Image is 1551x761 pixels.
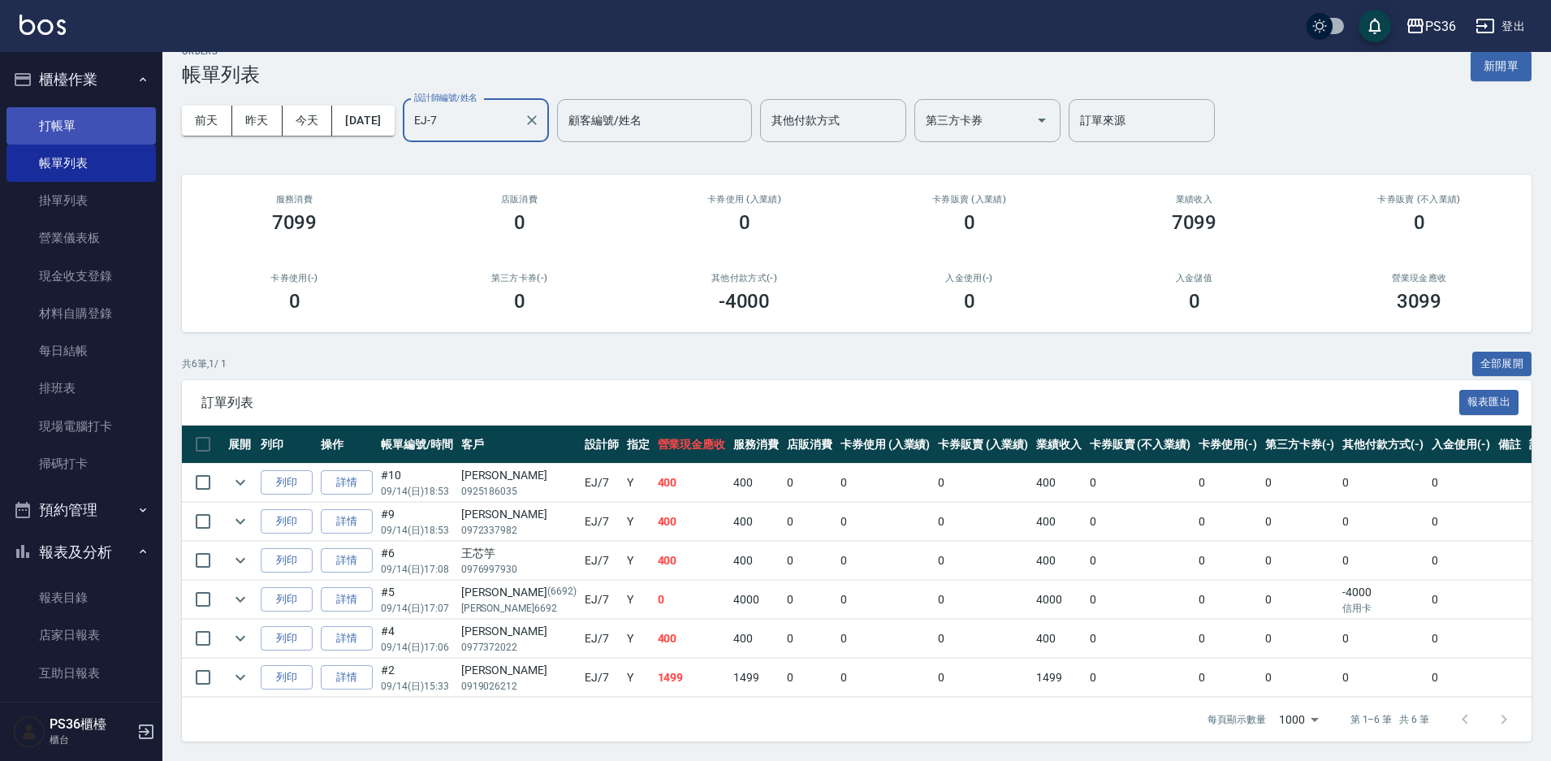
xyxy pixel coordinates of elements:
[232,106,283,136] button: 昨天
[581,620,623,658] td: EJ /7
[1338,659,1428,697] td: 0
[623,464,654,502] td: Y
[457,426,581,464] th: 客戶
[783,426,836,464] th: 店販消費
[1350,712,1429,727] p: 第 1–6 筆 共 6 筆
[654,581,730,619] td: 0
[654,659,730,697] td: 1499
[1195,620,1261,658] td: 0
[461,623,577,640] div: [PERSON_NAME]
[521,109,543,132] button: Clear
[719,290,771,313] h3: -4000
[228,665,253,690] button: expand row
[1195,542,1261,580] td: 0
[6,332,156,370] a: 每日結帳
[228,626,253,651] button: expand row
[6,145,156,182] a: 帳單列表
[1029,107,1055,133] button: Open
[934,503,1032,541] td: 0
[1086,659,1195,697] td: 0
[581,464,623,502] td: EJ /7
[1101,273,1287,283] h2: 入金儲值
[1032,426,1086,464] th: 業績收入
[1425,16,1456,37] div: PS36
[654,426,730,464] th: 營業現金應收
[228,509,253,534] button: expand row
[934,426,1032,464] th: 卡券販賣 (入業績)
[377,542,457,580] td: #6
[6,219,156,257] a: 營業儀表板
[261,587,313,612] button: 列印
[836,464,935,502] td: 0
[257,426,317,464] th: 列印
[876,273,1062,283] h2: 入金使用(-)
[182,106,232,136] button: 前天
[581,659,623,697] td: EJ /7
[1471,51,1532,81] button: 新開單
[729,542,783,580] td: 400
[1208,712,1266,727] p: 每頁顯示數量
[272,211,318,234] h3: 7099
[547,584,577,601] p: (6692)
[1086,620,1195,658] td: 0
[1172,211,1217,234] h3: 7099
[461,662,577,679] div: [PERSON_NAME]
[623,620,654,658] td: Y
[1428,542,1494,580] td: 0
[289,290,300,313] h3: 0
[377,503,457,541] td: #9
[6,489,156,531] button: 預約管理
[651,194,837,205] h2: 卡券使用 (入業績)
[1459,390,1519,415] button: 報表匯出
[6,107,156,145] a: 打帳單
[381,484,453,499] p: 09/14 (日) 18:53
[6,579,156,616] a: 報表目錄
[381,523,453,538] p: 09/14 (日) 18:53
[1338,581,1428,619] td: -4000
[1261,464,1339,502] td: 0
[1397,290,1442,313] h3: 3099
[934,581,1032,619] td: 0
[623,581,654,619] td: Y
[426,194,612,205] h2: 店販消費
[224,426,257,464] th: 展開
[836,503,935,541] td: 0
[1428,581,1494,619] td: 0
[1261,426,1339,464] th: 第三方卡券(-)
[1195,426,1261,464] th: 卡券使用(-)
[1428,464,1494,502] td: 0
[1338,426,1428,464] th: 其他付款方式(-)
[201,194,387,205] h3: 服務消費
[1342,601,1424,616] p: 信用卡
[377,426,457,464] th: 帳單編號/時間
[6,295,156,332] a: 材料自購登錄
[1032,503,1086,541] td: 400
[1261,659,1339,697] td: 0
[1195,503,1261,541] td: 0
[1338,464,1428,502] td: 0
[377,659,457,697] td: #2
[283,106,333,136] button: 今天
[729,659,783,697] td: 1499
[6,692,156,729] a: 互助排行榜
[1189,290,1200,313] h3: 0
[1032,659,1086,697] td: 1499
[1195,659,1261,697] td: 0
[1032,620,1086,658] td: 400
[654,503,730,541] td: 400
[1086,503,1195,541] td: 0
[461,562,577,577] p: 0976997930
[783,659,836,697] td: 0
[1195,464,1261,502] td: 0
[836,659,935,697] td: 0
[461,484,577,499] p: 0925186035
[6,445,156,482] a: 掃碼打卡
[228,548,253,573] button: expand row
[514,211,525,234] h3: 0
[934,464,1032,502] td: 0
[1338,620,1428,658] td: 0
[729,503,783,541] td: 400
[182,63,260,86] h3: 帳單列表
[783,503,836,541] td: 0
[514,290,525,313] h3: 0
